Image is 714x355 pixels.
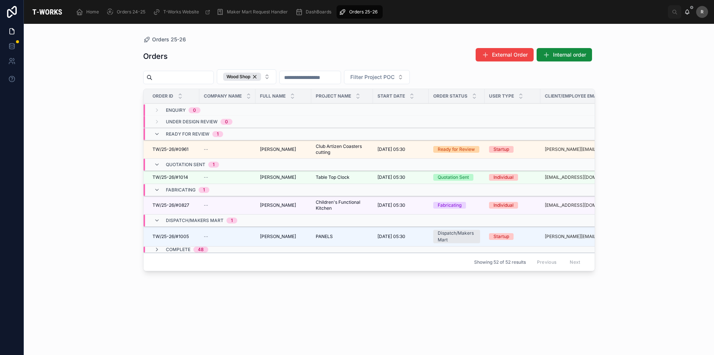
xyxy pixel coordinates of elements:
[545,202,610,208] a: [EMAIL_ADDRESS][DOMAIN_NAME]
[260,93,286,99] span: Full Name
[260,234,296,240] span: [PERSON_NAME]
[316,199,369,211] a: Children's Functional Kitchen
[337,5,383,19] a: Orders 25-26
[545,234,610,240] a: [PERSON_NAME][EMAIL_ADDRESS][DOMAIN_NAME]
[152,174,195,180] a: TW/25-26/#1014
[204,174,251,180] a: --
[166,119,218,125] span: Under Design Review
[316,174,369,180] a: Table Top Clock
[30,6,65,18] img: App logo
[377,174,424,180] a: [DATE] 05:30
[433,174,480,181] a: Quotation Sent
[260,202,296,208] span: [PERSON_NAME]
[316,234,369,240] a: PANELS
[74,5,104,19] a: Home
[433,230,480,243] a: Dispatch/Makers Mart
[223,73,261,81] div: Wood Shop
[489,233,536,240] a: Startup
[260,146,307,152] a: [PERSON_NAME]
[433,93,467,99] span: Order Status
[545,146,610,152] a: [PERSON_NAME][EMAIL_ADDRESS][DOMAIN_NAME]
[537,48,592,61] button: Internal order
[377,202,405,208] span: [DATE] 05:30
[86,9,99,15] span: Home
[227,9,288,15] span: Maker Mart Request Handler
[433,146,480,153] a: Ready for Review
[214,5,293,19] a: Maker Mart Request Handler
[163,9,199,15] span: T-Works Website
[438,202,461,209] div: Fabricating
[489,93,514,99] span: User Type
[553,51,586,58] span: Internal order
[438,230,476,243] div: Dispatch/Makers Mart
[143,36,186,43] a: Orders 25-26
[193,107,196,113] div: 0
[545,174,610,180] a: [EMAIL_ADDRESS][DOMAIN_NAME]
[204,146,208,152] span: --
[438,146,475,153] div: Ready for Review
[217,69,276,84] button: Select Button
[377,202,424,208] a: [DATE] 05:30
[198,247,204,253] div: 48
[377,234,405,240] span: [DATE] 05:30
[152,146,189,152] span: TW/25-26/#0961
[204,202,208,208] span: --
[316,174,350,180] span: Table Top Clock
[377,146,405,152] span: [DATE] 05:30
[433,202,480,209] a: Fabricating
[223,73,261,81] button: Unselect WOOD_SHOP
[203,187,205,193] div: 1
[316,93,351,99] span: Project Name
[204,174,208,180] span: --
[152,202,195,208] a: TW/25-26/#0827
[344,70,410,84] button: Select Button
[71,4,668,20] div: scrollable content
[231,218,233,224] div: 1
[492,51,528,58] span: External Order
[152,234,195,240] a: TW/25-26/#1005
[204,234,208,240] span: --
[316,143,369,155] a: Club Artizen Coasters cutting
[349,9,377,15] span: Orders 25-26
[260,146,296,152] span: [PERSON_NAME]
[316,234,333,240] span: PANELS
[701,9,704,15] span: R
[377,174,405,180] span: [DATE] 05:30
[225,119,228,125] div: 0
[476,48,534,61] button: External Order
[377,93,405,99] span: Start Date
[493,233,509,240] div: Startup
[474,259,526,265] span: Showing 52 of 52 results
[493,146,509,153] div: Startup
[152,202,189,208] span: TW/25-26/#0827
[377,234,424,240] a: [DATE] 05:30
[260,174,296,180] span: [PERSON_NAME]
[152,93,173,99] span: Order ID
[166,247,190,253] span: Complete
[104,5,151,19] a: Orders 24-25
[213,162,215,168] div: 1
[489,174,536,181] a: Individual
[204,202,251,208] a: --
[152,234,189,240] span: TW/25-26/#1005
[260,174,307,180] a: [PERSON_NAME]
[152,174,188,180] span: TW/25-26/#1014
[152,36,186,43] span: Orders 25-26
[166,162,205,168] span: Quotation Sent
[217,131,219,137] div: 1
[166,107,186,113] span: Enquiry
[438,174,469,181] div: Quotation Sent
[493,174,514,181] div: Individual
[545,93,601,99] span: Client/Employee Email
[306,9,331,15] span: DashBoards
[143,51,168,61] h1: Orders
[489,202,536,209] a: Individual
[260,202,307,208] a: [PERSON_NAME]
[152,146,195,152] a: TW/25-26/#0961
[204,146,251,152] a: --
